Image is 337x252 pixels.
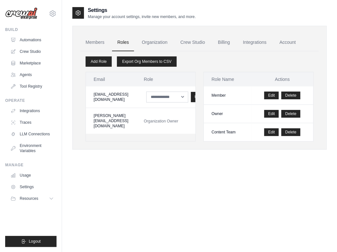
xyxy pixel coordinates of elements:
[86,72,136,86] th: Email
[8,106,56,116] a: Integrations
[8,70,56,80] a: Agents
[20,196,38,201] span: Resources
[8,193,56,204] button: Resources
[136,72,219,86] th: Role
[8,129,56,139] a: LLM Connections
[8,182,56,192] a: Settings
[8,117,56,128] a: Traces
[5,98,56,103] div: Operate
[29,239,41,244] span: Logout
[8,35,56,45] a: Automations
[274,34,301,51] a: Account
[281,128,300,136] button: Delete
[238,34,271,51] a: Integrations
[264,92,279,99] a: Edit
[204,123,251,141] td: Content Team
[281,110,300,118] button: Delete
[117,56,177,67] a: Export Org Members to CSV
[86,86,136,108] td: [EMAIL_ADDRESS][DOMAIN_NAME]
[8,81,56,92] a: Tool Registry
[213,34,235,51] a: Billing
[80,34,109,51] a: Members
[112,34,134,51] a: Roles
[264,128,279,136] a: Edit
[191,92,211,102] button: Update
[175,34,210,51] a: Crew Studio
[8,141,56,156] a: Environment Variables
[8,58,56,68] a: Marketplace
[8,46,56,57] a: Crew Studio
[5,162,56,168] div: Manage
[5,236,56,247] button: Logout
[251,72,313,86] th: Actions
[264,110,279,118] a: Edit
[204,86,251,105] td: Member
[88,14,196,19] p: Manage your account settings, invite new members, and more.
[5,27,56,32] div: Build
[5,7,37,20] img: Logo
[8,170,56,180] a: Usage
[137,34,172,51] a: Organization
[88,6,196,14] h2: Settings
[86,56,112,67] a: Add Role
[144,119,178,123] span: Organization Owner
[86,108,136,134] td: [PERSON_NAME][EMAIL_ADDRESS][DOMAIN_NAME]
[281,92,300,99] button: Delete
[204,72,251,86] th: Role Name
[204,105,251,123] td: Owner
